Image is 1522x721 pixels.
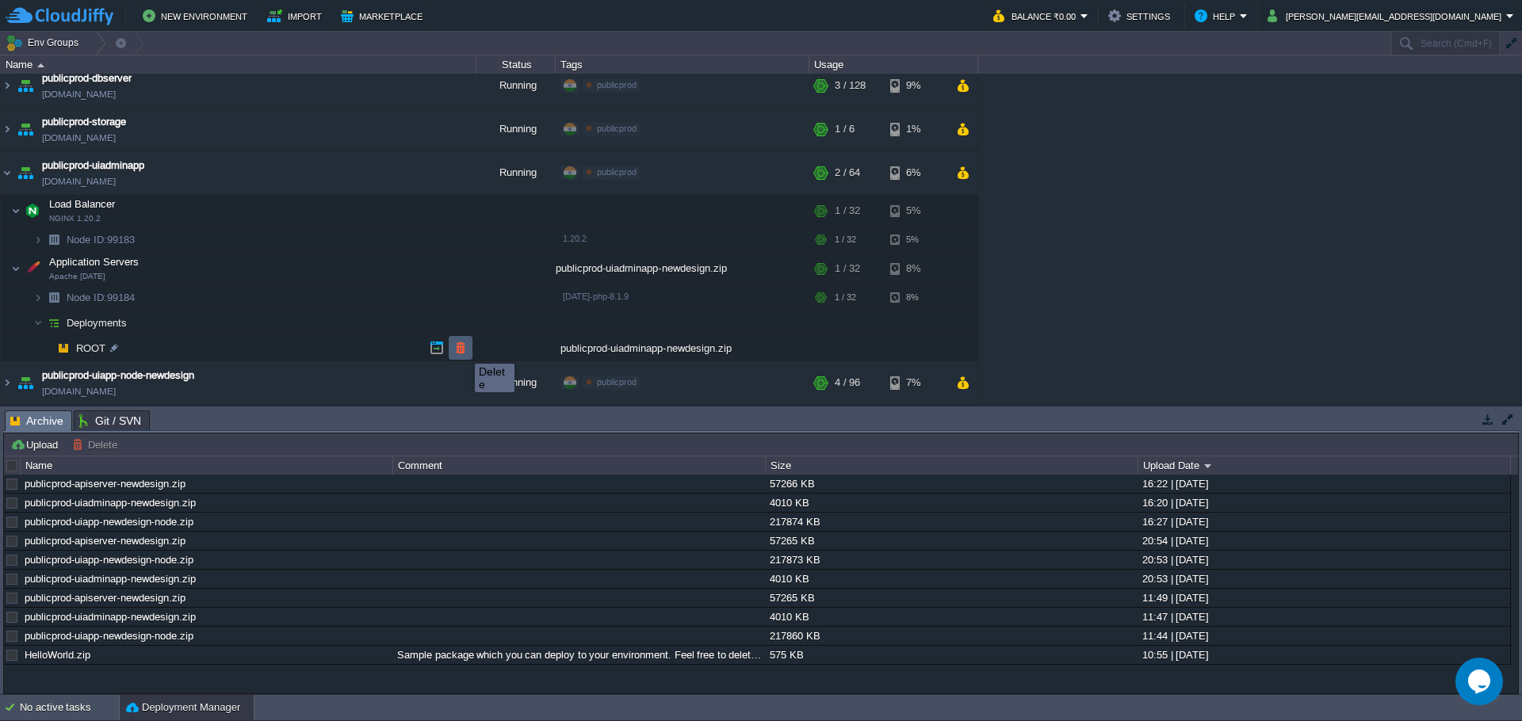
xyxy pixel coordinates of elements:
[25,649,90,661] a: HelloWorld.zip
[890,253,942,284] div: 8%
[143,6,252,25] button: New Environment
[42,71,132,86] a: publicprod-dbserver
[6,6,113,26] img: CloudJiffy
[1138,532,1509,550] div: 20:54 | [DATE]
[1,361,13,404] img: AMDAwAAAACH5BAEAAAAALAAAAAABAAEAAAICRAEAOw==
[65,233,137,246] a: Node ID:99183
[65,291,137,304] span: 99184
[476,151,556,194] div: Running
[766,551,1137,569] div: 217873 KB
[37,63,44,67] img: AMDAwAAAACH5BAEAAAAALAAAAAABAAEAAAICRAEAOw==
[42,114,126,130] a: publicprod-storage
[43,336,52,360] img: AMDAwAAAACH5BAEAAAAALAAAAAABAAEAAAICRAEAOw==
[556,55,809,74] div: Tags
[42,158,144,174] a: publicprod-uiadminapp
[79,411,141,430] span: Git / SVN
[33,311,43,335] img: AMDAwAAAACH5BAEAAAAALAAAAAABAAEAAAICRAEAOw==
[993,6,1080,25] button: Balance ₹0.00
[25,592,185,604] a: publicprod-apiserver-newdesign.zip
[1138,589,1509,607] div: 11:49 | [DATE]
[835,64,866,107] div: 3 / 128
[1108,6,1175,25] button: Settings
[42,130,116,146] span: [DOMAIN_NAME]
[890,285,942,310] div: 8%
[43,285,65,310] img: AMDAwAAAACH5BAEAAAAALAAAAAABAAEAAAICRAEAOw==
[42,86,116,102] span: [DOMAIN_NAME]
[1138,551,1509,569] div: 20:53 | [DATE]
[766,532,1137,550] div: 57265 KB
[42,383,116,399] a: [DOMAIN_NAME]
[25,497,196,509] a: publicprod-uiadminapp-newdesign.zip
[835,285,856,310] div: 1 / 32
[476,361,556,404] div: Running
[65,233,137,246] span: 99183
[14,151,36,194] img: AMDAwAAAACH5BAEAAAAALAAAAAABAAEAAAICRAEAOw==
[67,292,107,303] span: Node ID:
[25,535,185,547] a: publicprod-apiserver-newdesign.zip
[597,80,637,90] span: publicprod
[835,253,860,284] div: 1 / 32
[10,411,63,431] span: Archive
[1138,494,1509,512] div: 16:20 | [DATE]
[6,32,84,54] button: Env Groups
[1138,646,1509,664] div: 10:55 | [DATE]
[766,513,1137,531] div: 217874 KB
[890,227,942,252] div: 5%
[48,256,141,268] a: Application ServersApache [DATE]
[1195,6,1240,25] button: Help
[477,55,555,74] div: Status
[476,64,556,107] div: Running
[766,627,1137,645] div: 217860 KB
[597,167,637,177] span: publicprod
[835,361,860,404] div: 4 / 96
[43,311,65,335] img: AMDAwAAAACH5BAEAAAAALAAAAAABAAEAAAICRAEAOw==
[476,108,556,151] div: Running
[267,6,327,25] button: Import
[1,108,13,151] img: AMDAwAAAACH5BAEAAAAALAAAAAABAAEAAAICRAEAOw==
[48,198,117,210] a: Load BalancerNGINX 1.20.2
[11,253,21,284] img: AMDAwAAAACH5BAEAAAAALAAAAAABAAEAAAICRAEAOw==
[14,108,36,151] img: AMDAwAAAACH5BAEAAAAALAAAAAABAAEAAAICRAEAOw==
[556,336,809,360] div: publicprod-uiadminapp-newdesign.zip
[1,151,13,194] img: AMDAwAAAACH5BAEAAAAALAAAAAABAAEAAAICRAEAOw==
[563,292,629,301] span: [DATE]-php-8.1.9
[42,174,116,189] a: [DOMAIN_NAME]
[766,570,1137,588] div: 4010 KB
[25,478,185,490] a: publicprod-apiserver-newdesign.zip
[65,291,137,304] a: Node ID:99184
[597,377,637,387] span: publicprod
[766,646,1137,664] div: 575 KB
[14,64,36,107] img: AMDAwAAAACH5BAEAAAAALAAAAAABAAEAAAICRAEAOw==
[65,316,129,330] a: Deployments
[835,195,860,227] div: 1 / 32
[890,64,942,107] div: 9%
[1138,475,1509,493] div: 16:22 | [DATE]
[72,437,122,452] button: Delete
[21,456,392,475] div: Name
[556,253,809,284] div: publicprod-uiadminapp-newdesign.zip
[890,361,942,404] div: 7%
[1268,6,1506,25] button: [PERSON_NAME][EMAIL_ADDRESS][DOMAIN_NAME]
[21,253,44,284] img: AMDAwAAAACH5BAEAAAAALAAAAAABAAEAAAICRAEAOw==
[49,272,105,281] span: Apache [DATE]
[75,341,108,355] a: ROOT
[835,108,855,151] div: 1 / 6
[835,227,856,252] div: 1 / 32
[1138,513,1509,531] div: 16:27 | [DATE]
[835,151,860,194] div: 2 / 64
[766,475,1137,493] div: 57266 KB
[33,227,43,252] img: AMDAwAAAACH5BAEAAAAALAAAAAABAAEAAAICRAEAOw==
[1138,570,1509,588] div: 20:53 | [DATE]
[43,227,65,252] img: AMDAwAAAACH5BAEAAAAALAAAAAABAAEAAAICRAEAOw==
[21,195,44,227] img: AMDAwAAAACH5BAEAAAAALAAAAAABAAEAAAICRAEAOw==
[890,195,942,227] div: 5%
[25,516,193,528] a: publicprod-uiapp-newdesign-node.zip
[42,368,194,383] a: publicprod-uiapp-node-newdesign
[14,361,36,404] img: AMDAwAAAACH5BAEAAAAALAAAAAABAAEAAAICRAEAOw==
[48,255,141,269] span: Application Servers
[1455,658,1506,705] iframe: chat widget
[20,695,119,720] div: No active tasks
